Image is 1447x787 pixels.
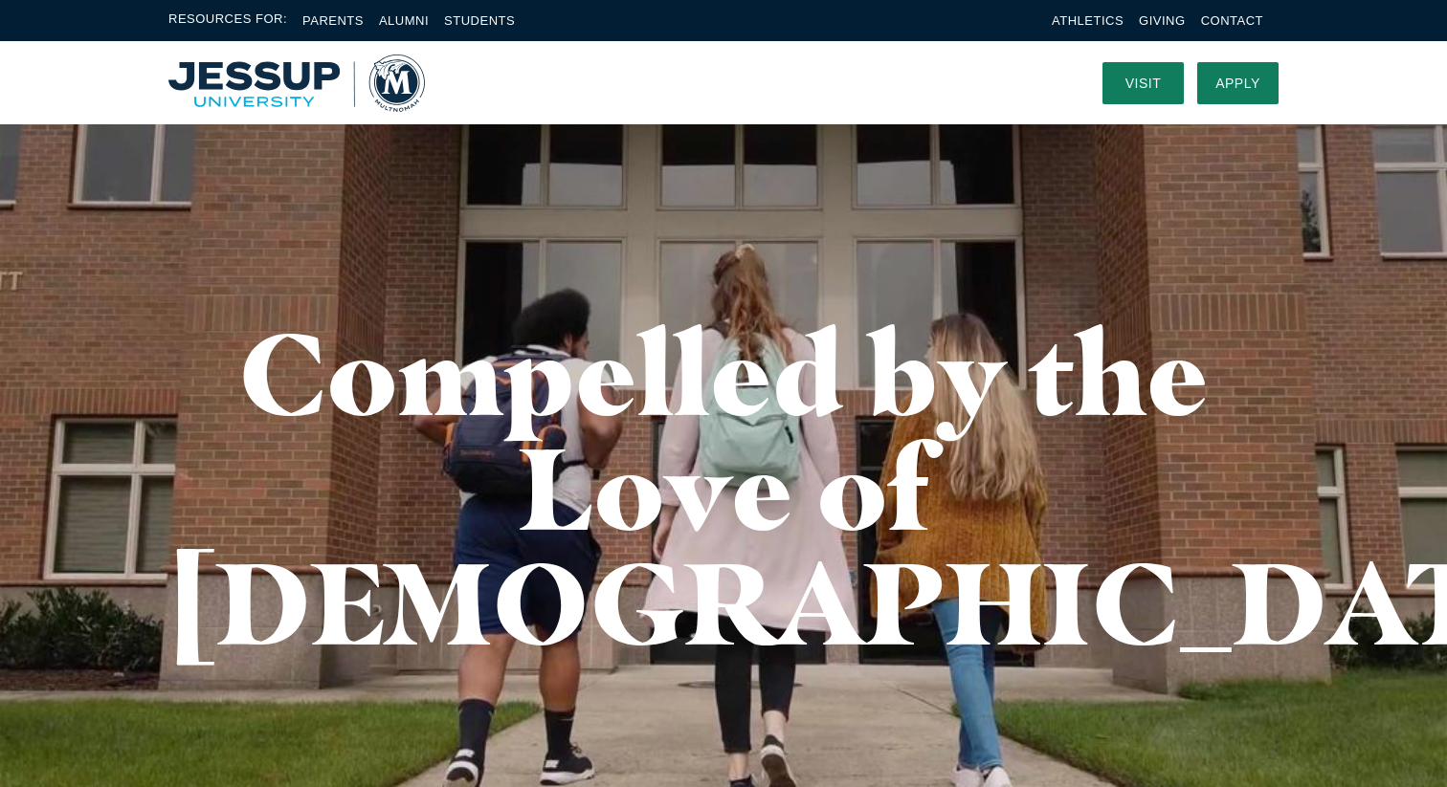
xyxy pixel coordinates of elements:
a: Apply [1197,62,1279,104]
a: Giving [1139,13,1186,28]
span: Resources For: [168,10,287,32]
a: Students [444,13,515,28]
h1: Compelled by the Love of [DEMOGRAPHIC_DATA] [168,316,1279,660]
a: Athletics [1052,13,1124,28]
a: Parents [302,13,364,28]
img: Multnomah University Logo [168,55,425,112]
a: Home [168,55,425,112]
a: Contact [1201,13,1263,28]
a: Alumni [379,13,429,28]
a: Visit [1102,62,1184,104]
